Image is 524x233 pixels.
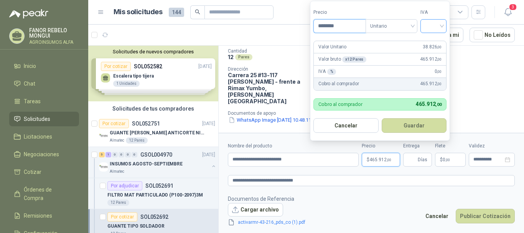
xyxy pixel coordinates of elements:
p: INSUMOS AGOSTO-SEPTIEMBRE [110,160,183,168]
a: Solicitudes [9,112,79,126]
p: SOL052692 [140,214,168,220]
button: 3 [501,5,515,19]
label: Precio [313,9,366,16]
p: Valor Unitario [318,43,346,51]
span: ,00 [437,45,442,49]
div: Mensajes [306,132,330,140]
p: GUANTE TIPO SOLDADOR [107,223,165,230]
h1: Mis solicitudes [114,7,163,18]
a: Negociaciones [9,147,79,162]
p: Valor bruto [318,56,366,63]
span: 465.912 [369,157,391,162]
p: SOL052691 [145,183,173,188]
p: Cobro al comprador [318,80,359,88]
span: Licitaciones [24,132,52,141]
span: Órdenes de Compra [24,185,72,202]
div: 0 [112,152,118,157]
p: FILTRO MAT PARTICULADO (P100-2097)3M [107,192,203,199]
div: 0 [119,152,124,157]
div: 12 Pares [126,137,148,144]
p: Cobro al comprador [318,102,363,107]
button: Cancelar [313,118,379,133]
label: Nombre del producto [228,142,359,150]
p: IVA [318,68,336,75]
p: [DATE] [202,120,215,127]
a: Por cotizarSOL052751[DATE] Company LogoGUANTE [PERSON_NAME] ANTICORTE NIV 5 TALLA LAlmatec12 Pares [88,116,218,147]
span: 0 [435,68,442,75]
p: Almatec [110,137,124,144]
div: 0 [125,152,131,157]
img: Logo peakr [9,9,48,18]
div: % [327,69,336,75]
div: Solicitudes de tus compradores [88,101,218,116]
div: 12 Pares [107,200,129,206]
a: Órdenes de Compra [9,182,79,205]
span: Cotizar [24,168,41,176]
p: AGROINSUMOS ALFA [29,40,79,45]
img: Company Logo [99,162,108,172]
div: Por cotizar [107,212,137,221]
p: SOL052751 [132,121,160,126]
p: 12 [228,54,234,60]
div: 0 [132,152,137,157]
button: Guardar [382,118,447,133]
a: 5 1 0 0 0 0 GSOL004970[DATE] Company LogoINSUMOS AGOSTO-SEPTIEMBREAlmatec [99,150,217,175]
span: 3 [509,3,517,11]
span: 0 [443,157,450,162]
label: Flete [435,142,466,150]
a: Chat [9,76,79,91]
div: Pares [235,54,252,60]
a: Licitaciones [9,129,79,144]
p: GSOL004970 [140,152,172,157]
button: Cancelar [421,209,453,223]
span: Inicio [24,62,36,70]
button: Publicar Cotización [456,209,515,223]
span: $ [440,157,443,162]
div: x 12 Pares [342,56,366,63]
a: Por adjudicarSOL052691FILTRO MAT PARTICULADO (P100-2097)3M12 Pares [88,178,218,209]
button: Solicitudes de nuevos compradores [91,49,215,55]
span: Solicitudes [24,115,50,123]
button: No Leídos [470,28,515,42]
span: 144 [169,8,184,17]
button: Cargar archivo [228,203,283,217]
p: GUANTE [PERSON_NAME] ANTICORTE NIV 5 TALLA L [110,129,205,137]
span: ,00 [387,158,391,162]
label: Entrega [403,142,432,150]
span: 465.912 [420,80,442,88]
div: 5 [99,152,105,157]
span: Unitario [370,20,413,32]
p: Cantidad [228,48,328,54]
p: [DATE] [202,151,215,159]
button: WhatsApp Image [DATE] 10.48.11 AM.jpeg [228,116,332,124]
span: ,00 [437,82,442,86]
span: 465.912 [420,56,442,63]
p: $465.912,00 [362,153,400,167]
span: Negociaciones [24,150,59,159]
span: Remisiones [24,212,52,220]
a: Inicio [9,59,79,73]
div: Por adjudicar [107,181,142,190]
p: Almatec [110,169,124,175]
label: IVA [420,9,447,16]
p: Documentos de apoyo [228,111,521,116]
p: $ 0,00 [435,153,466,167]
span: ,00 [435,102,442,107]
span: 38.826 [423,43,442,51]
div: Cotizaciones [228,132,259,140]
a: activarmr-43-216_pds_co (1).pdf [235,219,308,226]
span: 465.912 [416,101,442,107]
span: ,00 [437,69,442,74]
a: Tareas [9,94,79,109]
a: Cotizar [9,165,79,179]
label: Precio [362,142,400,150]
p: Documentos de Referencia [228,195,318,203]
label: Validez [469,142,515,150]
p: Carrera 25 #13-117 [PERSON_NAME] - frente a Rimax Yumbo , [PERSON_NAME][GEOGRAPHIC_DATA] [228,72,312,104]
span: Tareas [24,97,41,106]
span: Chat [24,79,35,88]
img: Company Logo [99,131,108,140]
div: Actividad [272,132,294,140]
span: search [195,9,200,15]
p: Dirección [228,66,312,72]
